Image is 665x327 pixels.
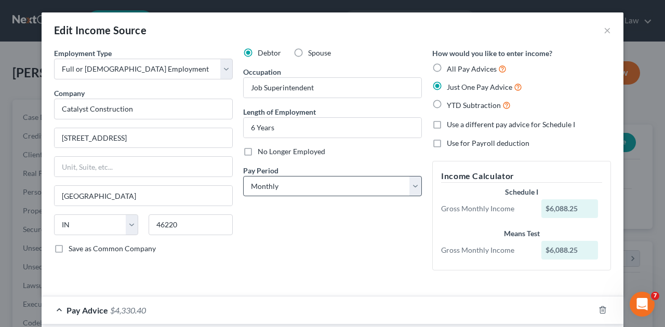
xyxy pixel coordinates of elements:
[243,66,281,77] label: Occupation
[447,83,512,91] span: Just One Pay Advice
[244,78,421,98] input: --
[441,170,602,183] h5: Income Calculator
[243,166,278,175] span: Pay Period
[604,24,611,36] button: ×
[55,128,232,148] input: Enter address...
[541,241,598,260] div: $6,088.25
[244,118,421,138] input: ex: 2 years
[110,305,146,315] span: $4,330.40
[441,228,602,239] div: Means Test
[54,89,85,98] span: Company
[258,48,281,57] span: Debtor
[651,292,659,300] span: 7
[243,106,316,117] label: Length of Employment
[258,147,325,156] span: No Longer Employed
[436,203,536,214] div: Gross Monthly Income
[54,49,112,58] span: Employment Type
[432,48,552,59] label: How would you like to enter income?
[55,186,232,206] input: Enter city...
[436,245,536,255] div: Gross Monthly Income
[447,139,529,147] span: Use for Payroll deduction
[308,48,331,57] span: Spouse
[541,199,598,218] div: $6,088.25
[54,23,147,37] div: Edit Income Source
[69,244,156,253] span: Save as Common Company
[447,101,501,110] span: YTD Subtraction
[447,64,497,73] span: All Pay Advices
[149,214,233,235] input: Enter zip...
[441,187,602,197] div: Schedule I
[447,120,575,129] span: Use a different pay advice for Schedule I
[54,99,233,119] input: Search company by name...
[66,305,108,315] span: Pay Advice
[630,292,655,317] iframe: Intercom live chat
[55,157,232,176] input: Unit, Suite, etc...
